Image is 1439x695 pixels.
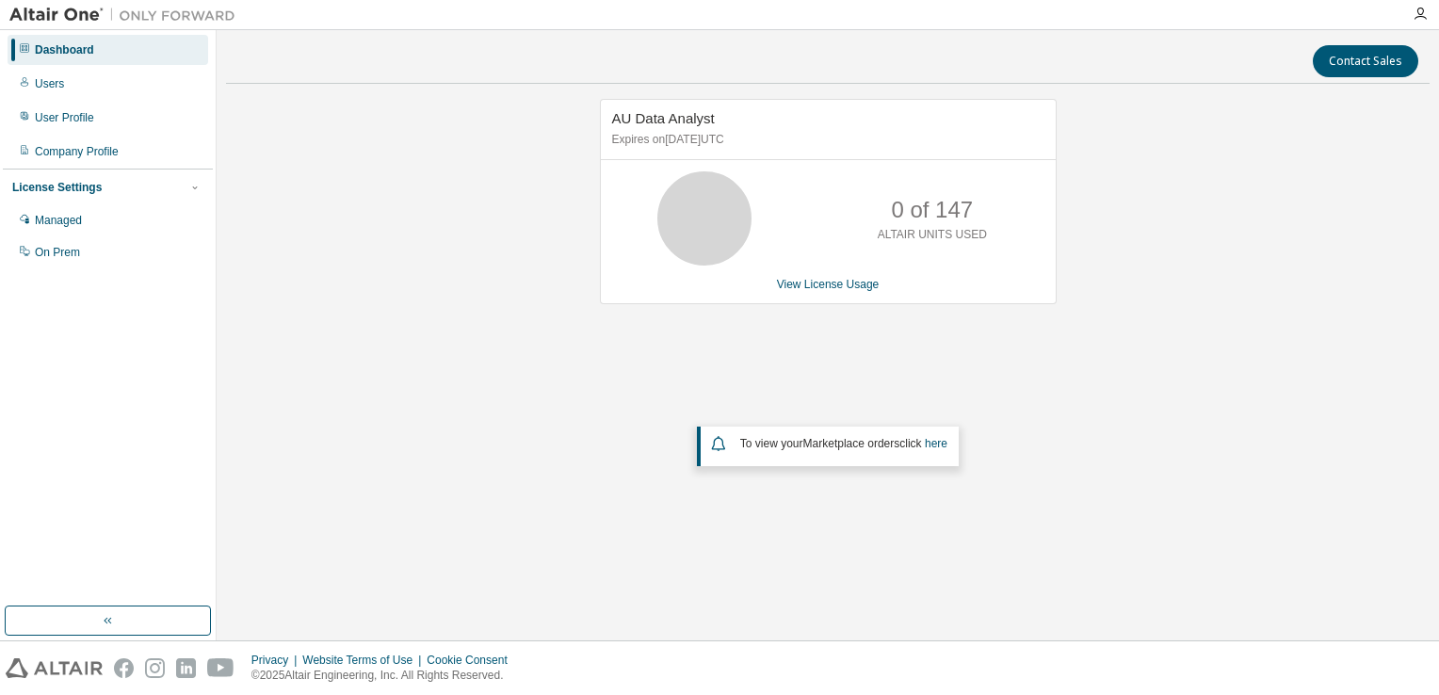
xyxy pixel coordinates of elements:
div: Website Terms of Use [302,653,427,668]
img: instagram.svg [145,658,165,678]
p: © 2025 Altair Engineering, Inc. All Rights Reserved. [251,668,519,684]
span: To view your click [740,437,947,450]
img: Altair One [9,6,245,24]
button: Contact Sales [1313,45,1418,77]
img: facebook.svg [114,658,134,678]
a: View License Usage [777,278,880,291]
p: 0 of 147 [891,194,973,226]
img: altair_logo.svg [6,658,103,678]
div: Managed [35,213,82,228]
div: On Prem [35,245,80,260]
p: Expires on [DATE] UTC [612,132,1040,148]
div: Dashboard [35,42,94,57]
em: Marketplace orders [803,437,900,450]
p: ALTAIR UNITS USED [878,227,987,243]
div: Cookie Consent [427,653,518,668]
div: User Profile [35,110,94,125]
span: AU Data Analyst [612,110,715,126]
div: License Settings [12,180,102,195]
div: Company Profile [35,144,119,159]
img: youtube.svg [207,658,234,678]
a: here [925,437,947,450]
div: Privacy [251,653,302,668]
div: Users [35,76,64,91]
img: linkedin.svg [176,658,196,678]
